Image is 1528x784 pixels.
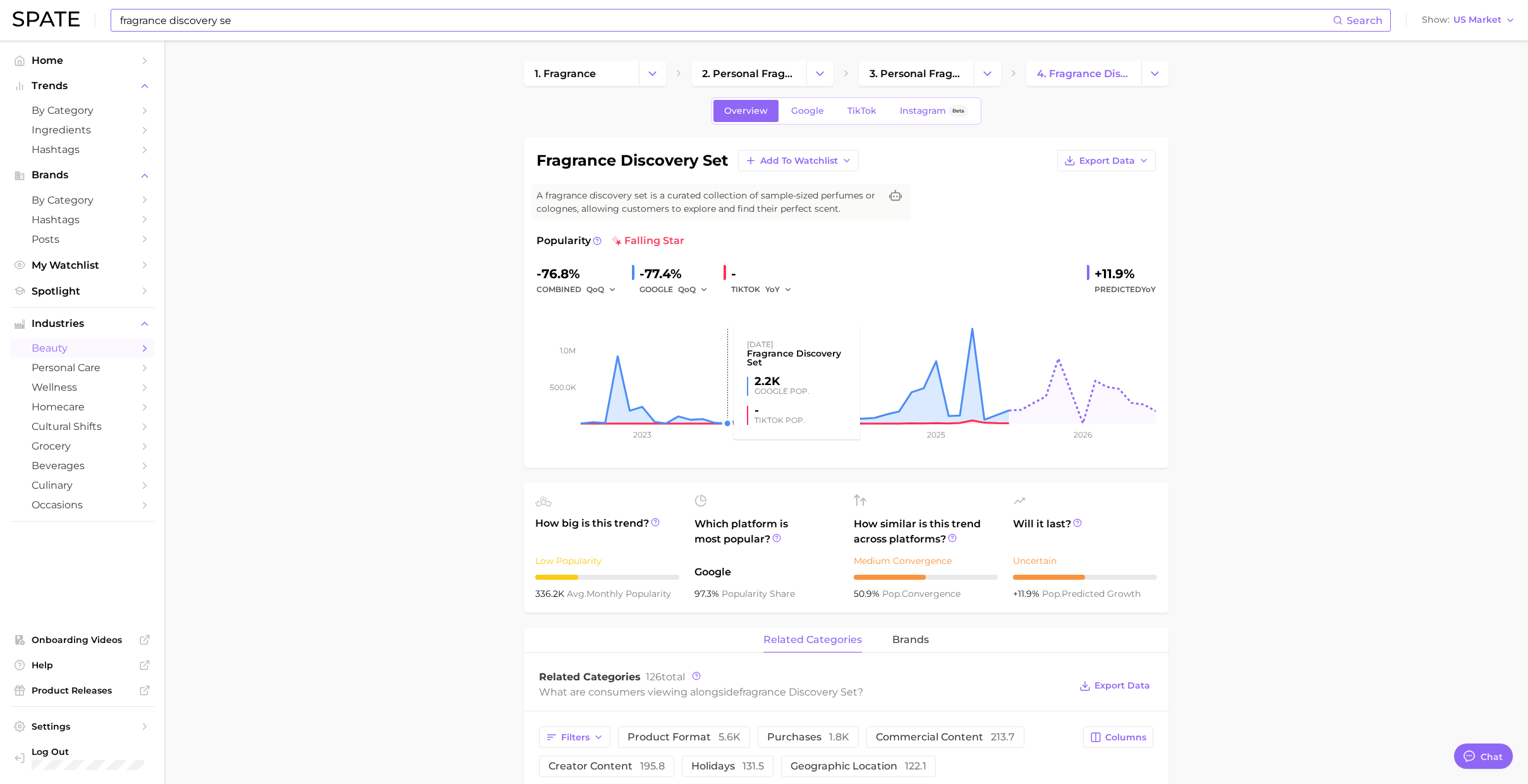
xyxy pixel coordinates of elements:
button: YoY [765,282,792,297]
span: 195.8 [640,760,665,772]
button: Change Category [639,61,666,86]
button: ShowUS Market [1419,12,1519,28]
button: Filters [539,726,610,748]
span: beauty [32,342,133,354]
span: holidays [691,761,764,771]
abbr: average [567,588,586,599]
a: Home [10,51,154,70]
a: beauty [10,338,154,358]
span: 126 [646,671,662,683]
span: 122.1 [905,760,926,772]
span: Which platform is most popular? [694,517,839,558]
button: Trends [10,77,154,95]
span: convergence [882,588,961,599]
tspan: 2025 [927,430,945,439]
span: Export Data [1094,680,1150,691]
span: fragrance discovery set [739,686,858,698]
span: Hashtags [32,214,133,226]
span: predicted growth [1042,588,1141,599]
span: homecare [32,401,133,413]
div: Medium Convergence [854,553,998,568]
a: occasions [10,495,154,515]
div: +11.9% [1094,264,1156,284]
span: Export Data [1079,156,1135,166]
button: QoQ [586,282,617,297]
span: Posts [32,233,133,245]
span: 131.5 [743,760,764,772]
span: 4. fragrance discovery set [1037,68,1131,80]
span: 3. personal fragrance sets [870,68,963,80]
span: Overview [724,106,768,116]
span: Columns [1105,732,1146,743]
span: Popularity [537,233,591,248]
span: grocery [32,440,133,452]
div: combined [537,282,622,297]
a: cultural shifts [10,417,154,436]
div: What are consumers viewing alongside ? [539,683,1070,701]
span: monthly popularity [567,588,671,599]
span: Related Categories [539,671,641,683]
span: Google [694,565,839,580]
span: total [646,671,685,683]
tspan: 2026 [1074,430,1092,439]
span: 97.3% [694,588,722,599]
a: Settings [10,717,154,736]
span: Home [32,54,133,66]
span: Spotlight [32,285,133,297]
img: SPATE [13,11,80,27]
a: Overview [713,100,779,122]
span: commercial content [876,732,1015,742]
div: 5 / 10 [1013,575,1157,580]
span: Product Releases [32,685,133,696]
button: QoQ [678,282,708,297]
span: by Category [32,194,133,206]
a: wellness [10,377,154,397]
span: YoY [765,284,780,295]
input: Search here for a brand, industry, or ingredient [119,9,1333,31]
tspan: 2024 [780,430,799,439]
button: Add to Watchlist [738,150,859,171]
div: Low Popularity [535,553,679,568]
span: Will it last? [1013,517,1157,547]
img: falling star [612,236,622,246]
span: Beta [952,106,964,116]
span: 1.8k [829,731,849,743]
span: US Market [1453,16,1501,23]
a: grocery [10,436,154,456]
span: Ingredients [32,124,133,136]
a: culinary [10,475,154,495]
span: How similar is this trend across platforms? [854,517,998,547]
a: by Category [10,190,154,210]
a: Log out. Currently logged in with e-mail addison@spate.nyc. [10,742,154,775]
span: Filters [561,732,590,743]
button: Change Category [974,61,1001,86]
span: wellness [32,381,133,393]
span: popularity share [722,588,795,599]
a: 1. fragrance [524,61,639,86]
span: Google [791,106,824,116]
h1: fragrance discovery set [537,153,728,168]
span: A fragrance discovery set is a curated collection of sample-sized perfumes or colognes, allowing ... [537,189,880,216]
button: Change Category [806,61,834,86]
a: by Category [10,101,154,120]
span: Onboarding Videos [32,634,133,646]
a: Help [10,656,154,675]
button: Industries [10,314,154,333]
div: - [731,264,801,284]
button: Brands [10,166,154,185]
span: geographic location [791,761,926,771]
span: cultural shifts [32,420,133,432]
a: beverages [10,456,154,475]
span: How big is this trend? [535,516,679,547]
div: GOOGLE [640,282,713,297]
a: Hashtags [10,140,154,159]
span: Instagram [900,106,946,116]
span: Brands [32,169,133,181]
a: TikTok [837,100,887,122]
span: brands [892,634,929,646]
div: -76.8% [537,264,622,284]
span: My Watchlist [32,259,133,271]
a: Spotlight [10,281,154,301]
div: -77.4% [640,264,713,284]
span: Industries [32,318,133,329]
